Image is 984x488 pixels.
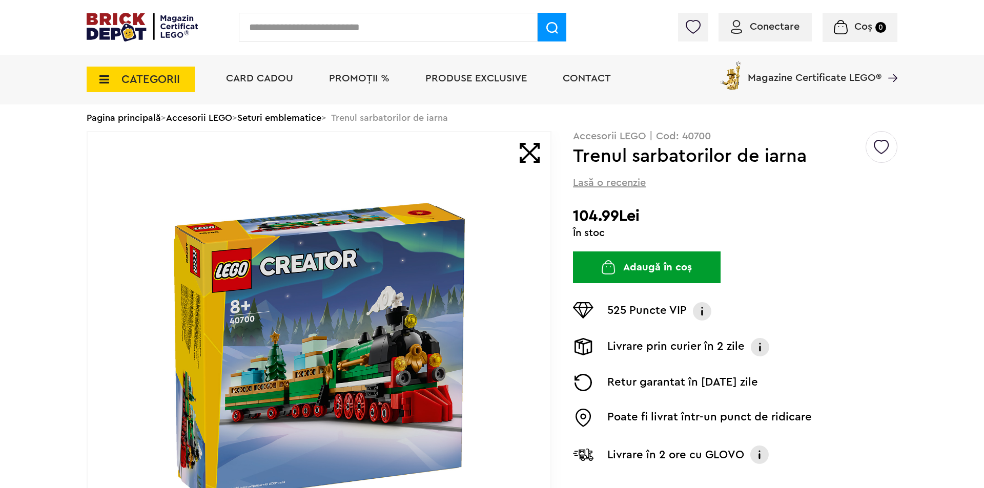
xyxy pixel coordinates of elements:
[607,302,687,321] p: 525 Puncte VIP
[692,302,712,321] img: Info VIP
[226,73,293,83] a: Card Cadou
[573,338,593,355] img: Livrare
[573,251,721,283] button: Adaugă în coș
[750,22,799,32] span: Conectare
[731,22,799,32] a: Conectare
[750,338,770,356] img: Info livrare prin curier
[573,302,593,319] img: Puncte VIP
[881,59,897,70] a: Magazine Certificate LEGO®
[563,73,611,83] a: Contact
[875,22,886,33] small: 0
[573,131,897,141] p: Accesorii LEGO | Cod: 40700
[329,73,389,83] a: PROMOȚII %
[573,448,593,461] img: Livrare Glovo
[749,444,770,465] img: Info livrare cu GLOVO
[573,207,897,225] h2: 104.99Lei
[573,409,593,427] img: Easybox
[748,59,881,83] span: Magazine Certificate LEGO®
[607,447,744,463] p: Livrare în 2 ore cu GLOVO
[425,73,527,83] a: Produse exclusive
[237,113,321,122] a: Seturi emblematice
[607,338,745,356] p: Livrare prin curier în 2 zile
[854,22,872,32] span: Coș
[87,113,161,122] a: Pagina principală
[607,409,812,427] p: Poate fi livrat într-un punct de ridicare
[573,176,646,190] span: Lasă o recenzie
[87,104,897,131] div: > > > Trenul sarbatorilor de iarna
[166,113,232,122] a: Accesorii LEGO
[573,147,864,165] h1: Trenul sarbatorilor de iarna
[573,228,897,238] div: În stoc
[607,374,758,391] p: Retur garantat în [DATE] zile
[121,74,180,85] span: CATEGORII
[573,374,593,391] img: Returnare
